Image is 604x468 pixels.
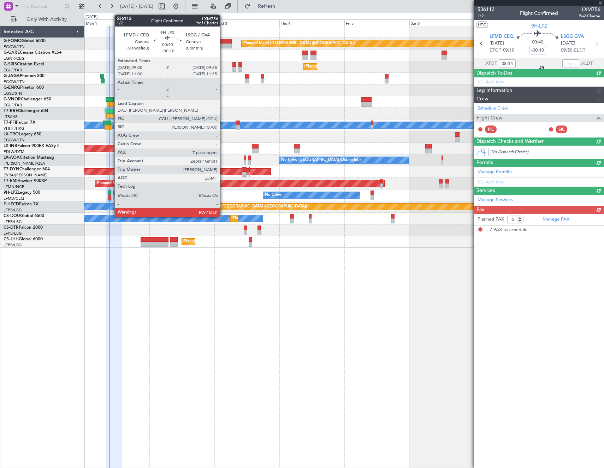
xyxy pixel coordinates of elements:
span: Pref Charter [579,13,600,19]
span: G-JAGA [4,74,20,78]
span: G-FOMO [4,39,22,43]
a: EGSS/STN [4,91,22,96]
span: CS-DOU [4,214,20,218]
a: LFMN/NCE [4,184,24,189]
span: LX-AOA [4,156,20,160]
div: Planned Maint [GEOGRAPHIC_DATA] ([GEOGRAPHIC_DATA]) [184,236,295,247]
a: G-FOMOGlobal 6000 [4,39,46,43]
div: Planned Maint [GEOGRAPHIC_DATA] [97,178,165,189]
a: T7-DYNChallenger 604 [4,167,50,171]
a: EVRA/[PERSON_NAME] [4,172,47,178]
a: [PERSON_NAME]/QSA [4,161,45,166]
a: EGGW/LTN [4,138,25,143]
span: [DATE] [561,40,575,47]
span: ALDT [581,60,593,67]
input: Trip Number [22,1,62,12]
a: LX-AOACitation Mustang [4,156,54,160]
a: EGGW/LTN [4,79,25,84]
div: Tue 2 [149,19,214,26]
div: Planned Maint [GEOGRAPHIC_DATA] ([GEOGRAPHIC_DATA]) [232,213,344,224]
div: Fri 5 [344,19,409,26]
div: Planned Maint [GEOGRAPHIC_DATA] ([GEOGRAPHIC_DATA]) [173,73,284,84]
a: F-HECDFalcon 7X [4,202,39,206]
a: CS-JHHGlobal 6000 [4,237,43,241]
a: EGLF/FAB [4,68,22,73]
a: T7-BREChallenger 604 [4,109,48,113]
a: EGNR/CEG [4,56,25,61]
span: 00:40 [532,39,543,46]
span: Only With Activity [18,17,75,22]
a: CS-DTRFalcon 2000 [4,226,43,230]
a: EDLW/DTM [4,149,24,154]
span: 09:50 [561,47,572,54]
a: G-ENRGPraetor 600 [4,86,44,90]
span: ELDT [574,47,585,54]
span: G-GARE [4,51,20,55]
span: Refresh [252,4,282,9]
a: T7-EMIHawker 900XP [4,179,47,183]
div: Planned Maint [GEOGRAPHIC_DATA] ([GEOGRAPHIC_DATA]) [306,62,417,72]
a: LX-TROLegacy 650 [4,132,41,136]
a: T7-FFIFalcon 7X [4,121,35,125]
div: Planned Maint [GEOGRAPHIC_DATA] ([GEOGRAPHIC_DATA]) [243,38,355,49]
div: Thu 4 [279,19,344,26]
a: G-SIRSCitation Excel [4,62,44,66]
span: ATOT [485,60,497,67]
a: CS-DOUGlobal 6500 [4,214,44,218]
a: EGLF/FAB [4,103,22,108]
span: T7-FFI [4,121,16,125]
div: Mon 1 [84,19,149,26]
span: LFMD CEQ [490,33,514,40]
span: G-ENRG [4,86,20,90]
span: G-VNOR [4,97,21,101]
div: Wed 3 [214,19,279,26]
div: No Crew [265,190,281,200]
a: G-VNORChallenger 650 [4,97,51,101]
div: No Crew [GEOGRAPHIC_DATA] (Dublin Intl) [281,155,361,165]
span: F-HECD [4,202,19,206]
span: 1/2 [478,13,495,19]
a: LFPB/LBG [4,207,22,213]
span: [DATE] - [DATE] [120,3,153,10]
span: 9H-LPZ [4,191,18,195]
a: EGGW/LTN [4,44,25,49]
a: G-GARECessna Citation XLS+ [4,51,62,55]
span: 9H-LPZ [531,22,547,30]
span: LSGG GVA [561,33,584,40]
a: G-JAGAPhenom 300 [4,74,45,78]
span: CS-DTR [4,226,19,230]
span: LX-INB [4,144,17,148]
span: T7-DYN [4,167,19,171]
button: UTC [476,22,488,28]
span: 536112 [478,6,495,13]
span: G-SIRS [4,62,17,66]
a: LFPB/LBG [4,219,22,224]
a: LFMD/CEQ [4,196,24,201]
span: T7-BRE [4,109,18,113]
span: LX-TRO [4,132,19,136]
a: 9H-LPZLegacy 500 [4,191,40,195]
div: Planned Maint [GEOGRAPHIC_DATA] ([GEOGRAPHIC_DATA] Intl) [116,120,234,130]
a: LX-INBFalcon 900EX EASy II [4,144,59,148]
a: LFPB/LBG [4,231,22,236]
span: T7-EMI [4,179,17,183]
span: [DATE] [490,40,504,47]
div: Flight Confirmed [520,10,558,17]
div: [DATE] [85,14,97,20]
span: CS-JHH [4,237,19,241]
div: Sat 6 [409,19,474,26]
a: LTBA/ISL [4,114,19,119]
div: Planned Maint [GEOGRAPHIC_DATA] ([GEOGRAPHIC_DATA]) [196,201,307,212]
span: 09:10 [503,47,514,54]
span: ETOT [490,47,501,54]
a: LFPB/LBG [4,242,22,248]
span: LXM756 [579,6,600,13]
button: Only With Activity [8,14,77,25]
a: VHHH/HKG [4,126,24,131]
button: Refresh [241,1,284,12]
